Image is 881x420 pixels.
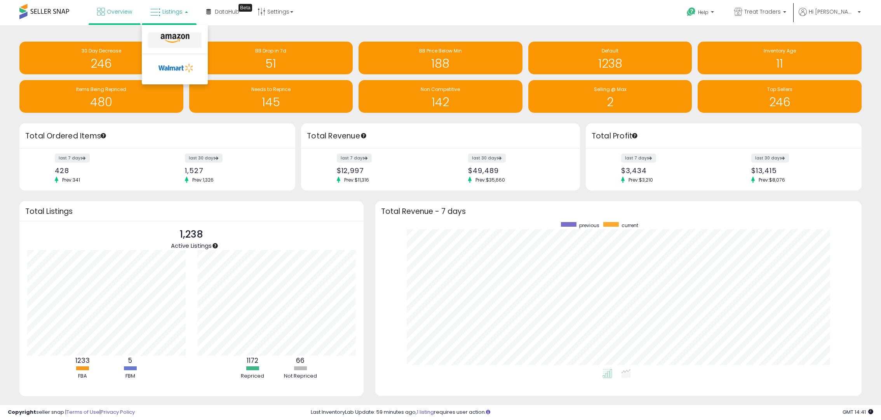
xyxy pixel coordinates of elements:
[212,242,219,249] div: Tooltip anchor
[55,154,90,163] label: last 7 days
[698,42,862,74] a: Inventory Age 11
[100,132,107,139] div: Tooltip anchor
[622,222,638,229] span: current
[239,4,252,12] div: Tooltip anchor
[472,177,509,183] span: Prev: $35,660
[229,373,276,380] div: Repriced
[82,47,121,54] span: 30 Day Decrease
[296,356,305,365] b: 66
[532,57,688,70] h1: 1238
[171,241,212,250] span: Active Listings
[755,177,789,183] span: Prev: $8,076
[251,86,291,93] span: Needs to Reprice
[419,47,462,54] span: BB Price Below Min
[59,373,106,380] div: FBA
[19,42,183,74] a: 30 Day Decrease 246
[193,96,349,108] h1: 145
[751,154,789,163] label: last 30 days
[101,408,135,416] a: Privacy Policy
[381,208,856,214] h3: Total Revenue - 7 days
[311,409,873,416] div: Last InventoryLab Update: 59 minutes ago, requires user action.
[8,409,135,416] div: seller snap | |
[55,166,151,175] div: 428
[58,177,84,183] span: Prev: 341
[621,166,718,175] div: $3,434
[468,154,506,163] label: last 30 days
[23,96,179,108] h1: 480
[592,131,856,142] h3: Total Profit
[602,47,618,54] span: Default
[75,356,90,365] b: 1233
[421,86,460,93] span: Non Competitive
[171,227,212,242] p: 1,238
[702,57,858,70] h1: 11
[702,96,858,108] h1: 246
[843,408,873,416] span: 2025-09-15 14:41 GMT
[337,166,435,175] div: $12,997
[25,131,289,142] h3: Total Ordered Items
[359,80,522,113] a: Non Competitive 142
[579,222,599,229] span: previous
[189,42,353,74] a: BB Drop in 7d 51
[528,42,692,74] a: Default 1238
[594,86,627,93] span: Selling @ Max
[19,80,183,113] a: Items Being Repriced 480
[337,154,372,163] label: last 7 days
[185,154,223,163] label: last 30 days
[162,8,183,16] span: Listings
[764,47,796,54] span: Inventory Age
[107,8,132,16] span: Overview
[215,8,239,16] span: DataHub
[751,166,848,175] div: $13,415
[362,96,519,108] h1: 142
[698,9,709,16] span: Help
[417,408,434,416] a: 1 listing
[767,86,792,93] span: Top Sellers
[247,356,258,365] b: 1172
[340,177,373,183] span: Prev: $11,316
[681,1,722,25] a: Help
[799,8,861,25] a: Hi [PERSON_NAME]
[528,80,692,113] a: Selling @ Max 2
[631,132,638,139] div: Tooltip anchor
[468,166,566,175] div: $49,489
[486,409,490,415] i: Click here to read more about un-synced listings.
[360,132,367,139] div: Tooltip anchor
[107,373,153,380] div: FBM
[25,208,358,214] h3: Total Listings
[744,8,781,16] span: Treat Traders
[307,131,574,142] h3: Total Revenue
[255,47,286,54] span: BB Drop in 7d
[185,166,282,175] div: 1,527
[8,408,36,416] strong: Copyright
[532,96,688,108] h1: 2
[193,57,349,70] h1: 51
[809,8,855,16] span: Hi [PERSON_NAME]
[686,7,696,17] i: Get Help
[362,57,519,70] h1: 188
[23,57,179,70] h1: 246
[188,177,218,183] span: Prev: 1,326
[76,86,126,93] span: Items Being Repriced
[277,373,324,380] div: Not Repriced
[698,80,862,113] a: Top Sellers 246
[128,356,132,365] b: 5
[621,154,656,163] label: last 7 days
[189,80,353,113] a: Needs to Reprice 145
[359,42,522,74] a: BB Price Below Min 188
[625,177,657,183] span: Prev: $3,210
[66,408,99,416] a: Terms of Use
